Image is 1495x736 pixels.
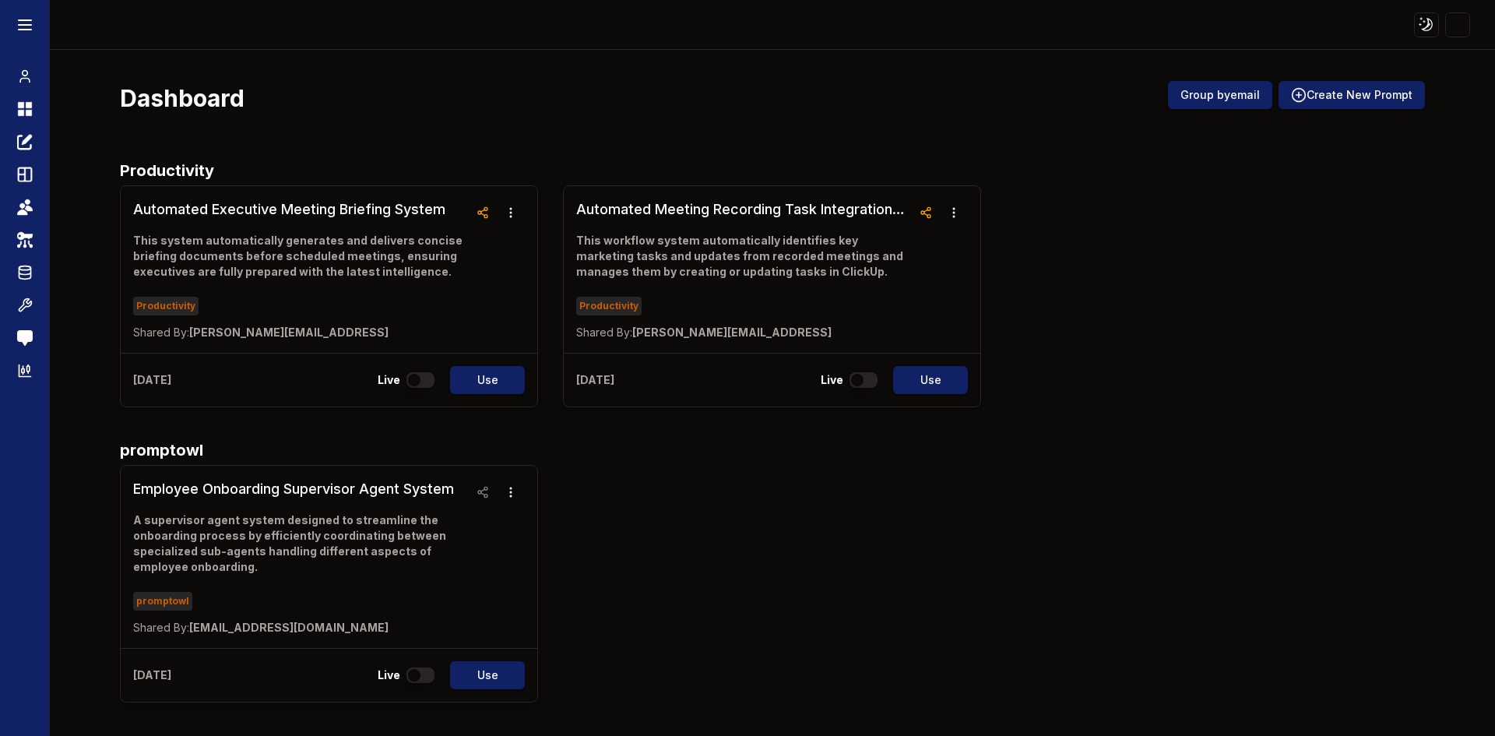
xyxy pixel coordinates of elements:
[133,297,199,315] span: Productivity
[441,366,525,394] a: Use
[120,159,1424,182] h2: Productivity
[133,326,189,339] span: Shared By:
[17,330,33,346] img: feedback
[576,325,912,340] p: [PERSON_NAME][EMAIL_ADDRESS]
[576,233,912,280] p: This workflow system automatically identifies key marketing tasks and updates from recorded meeti...
[133,620,469,636] p: [EMAIL_ADDRESS][DOMAIN_NAME]
[133,233,469,280] p: This system automatically generates and delivers concise briefing documents before scheduled meet...
[1279,81,1425,109] button: Create New Prompt
[133,372,171,388] p: [DATE]
[378,372,400,388] p: Live
[576,372,614,388] p: [DATE]
[133,592,192,611] span: promptowl
[450,661,525,689] button: Use
[133,667,171,683] p: [DATE]
[120,84,244,112] h3: Dashboard
[821,372,843,388] p: Live
[133,325,469,340] p: [PERSON_NAME][EMAIL_ADDRESS]
[450,366,525,394] button: Use
[133,478,469,636] a: Employee Onboarding Supervisor Agent SystemA supervisor agent system designed to streamline the o...
[576,326,632,339] span: Shared By:
[133,199,469,220] h3: Automated Executive Meeting Briefing System
[378,667,400,683] p: Live
[120,438,1424,462] h2: promptowl
[133,478,469,500] h3: Employee Onboarding Supervisor Agent System
[1168,81,1272,109] button: Group byemail
[893,366,968,394] button: Use
[133,512,469,575] p: A supervisor agent system designed to streamline the onboarding process by efficiently coordinati...
[576,199,912,220] h3: Automated Meeting Recording Task Integration System
[133,621,189,634] span: Shared By:
[576,199,912,340] a: Automated Meeting Recording Task Integration SystemThis workflow system automatically identifies ...
[576,297,642,315] span: Productivity
[884,366,968,394] a: Use
[133,199,469,340] a: Automated Executive Meeting Briefing SystemThis system automatically generates and delivers conci...
[441,661,525,689] a: Use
